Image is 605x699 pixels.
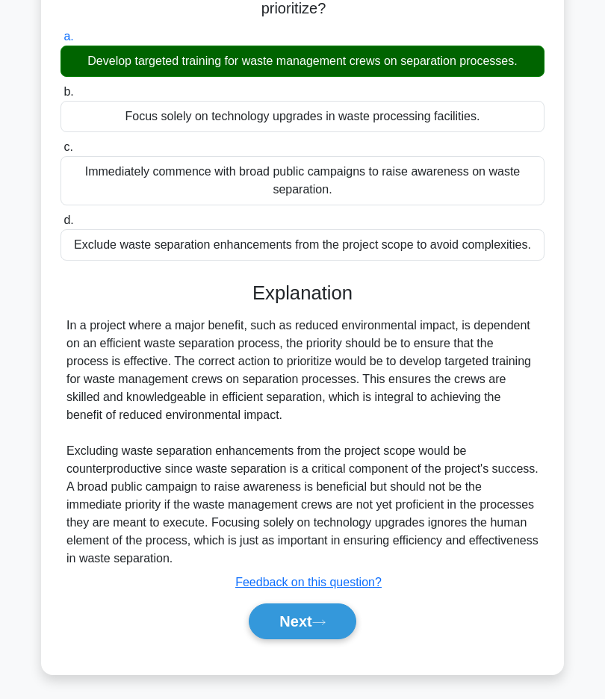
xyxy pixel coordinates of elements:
[63,85,73,98] span: b.
[235,576,382,588] a: Feedback on this question?
[60,101,544,132] div: Focus solely on technology upgrades in waste processing facilities.
[60,229,544,261] div: Exclude waste separation enhancements from the project scope to avoid complexities.
[63,140,72,153] span: c.
[66,317,539,568] div: In a project where a major benefit, such as reduced environmental impact, is dependent on an effi...
[249,603,356,639] button: Next
[69,282,536,305] h3: Explanation
[63,214,73,226] span: d.
[63,30,73,43] span: a.
[60,156,544,205] div: Immediately commence with broad public campaigns to raise awareness on waste separation.
[60,46,544,77] div: Develop targeted training for waste management crews on separation processes.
